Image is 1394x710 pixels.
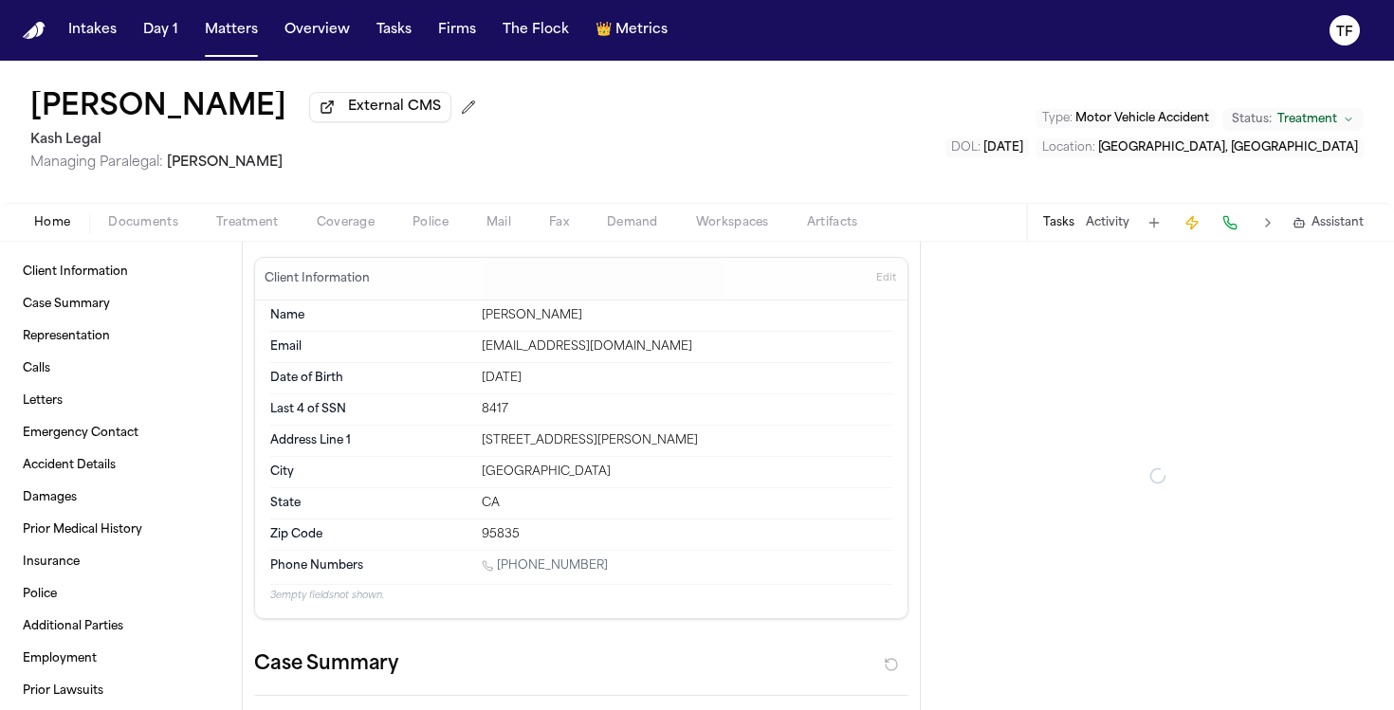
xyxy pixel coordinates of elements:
[309,92,451,122] button: External CMS
[1293,215,1364,230] button: Assistant
[696,215,769,230] span: Workspaces
[15,547,227,577] a: Insurance
[348,98,441,117] span: External CMS
[216,215,279,230] span: Treatment
[549,215,569,230] span: Fax
[23,22,46,40] a: Home
[431,13,484,47] button: Firms
[270,464,470,480] dt: City
[270,402,470,417] dt: Last 4 of SSN
[270,589,892,603] p: 3 empty fields not shown.
[482,371,892,386] div: [DATE]
[607,215,658,230] span: Demand
[254,649,398,680] h2: Case Summary
[482,433,892,448] div: [STREET_ADDRESS][PERSON_NAME]
[482,496,892,511] div: CA
[197,13,266,47] button: Matters
[876,272,896,285] span: Edit
[15,386,227,416] a: Letters
[413,215,449,230] span: Police
[807,215,858,230] span: Artifacts
[1086,215,1129,230] button: Activity
[482,527,892,542] div: 95835
[15,644,227,674] a: Employment
[495,13,577,47] button: The Flock
[15,418,227,448] a: Emergency Contact
[15,579,227,610] a: Police
[1075,113,1209,124] span: Motor Vehicle Accident
[588,13,675,47] button: crownMetrics
[15,354,227,384] a: Calls
[482,464,892,480] div: [GEOGRAPHIC_DATA]
[30,91,286,125] h1: [PERSON_NAME]
[167,155,283,170] span: [PERSON_NAME]
[270,308,470,323] dt: Name
[1232,112,1272,127] span: Status:
[61,13,124,47] button: Intakes
[1217,209,1243,236] button: Make a Call
[136,13,186,47] button: Day 1
[23,22,46,40] img: Finch Logo
[1222,108,1364,131] button: Change status from Treatment
[1043,215,1074,230] button: Tasks
[951,142,981,154] span: DOL :
[15,482,227,513] a: Damages
[30,91,286,125] button: Edit matter name
[30,129,484,152] h2: Kash Legal
[15,611,227,642] a: Additional Parties
[1036,138,1364,157] button: Edit Location: Sacramento, CA
[1311,215,1364,230] span: Assistant
[261,271,374,286] h3: Client Information
[1098,142,1358,154] span: [GEOGRAPHIC_DATA], [GEOGRAPHIC_DATA]
[983,142,1023,154] span: [DATE]
[1179,209,1205,236] button: Create Immediate Task
[30,155,163,170] span: Managing Paralegal:
[369,13,419,47] button: Tasks
[486,215,511,230] span: Mail
[1036,109,1215,128] button: Edit Type: Motor Vehicle Accident
[482,339,892,355] div: [EMAIL_ADDRESS][DOMAIN_NAME]
[1042,113,1073,124] span: Type :
[108,215,178,230] span: Documents
[1277,112,1337,127] span: Treatment
[945,138,1029,157] button: Edit DOL: 2024-09-24
[482,402,892,417] div: 8417
[317,215,375,230] span: Coverage
[270,527,470,542] dt: Zip Code
[15,450,227,481] a: Accident Details
[482,558,608,573] a: Call 1 (916) 752-7907
[277,13,358,47] button: Overview
[270,558,363,573] span: Phone Numbers
[15,321,227,352] a: Representation
[482,308,892,323] div: [PERSON_NAME]
[15,289,227,319] a: Case Summary
[1141,209,1167,236] button: Add Task
[270,371,470,386] dt: Date of Birth
[15,676,227,706] a: Prior Lawsuits
[15,257,227,287] a: Client Information
[34,215,70,230] span: Home
[270,433,470,448] dt: Address Line 1
[15,515,227,545] a: Prior Medical History
[270,496,470,511] dt: State
[270,339,470,355] dt: Email
[871,264,902,294] button: Edit
[1042,142,1095,154] span: Location :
